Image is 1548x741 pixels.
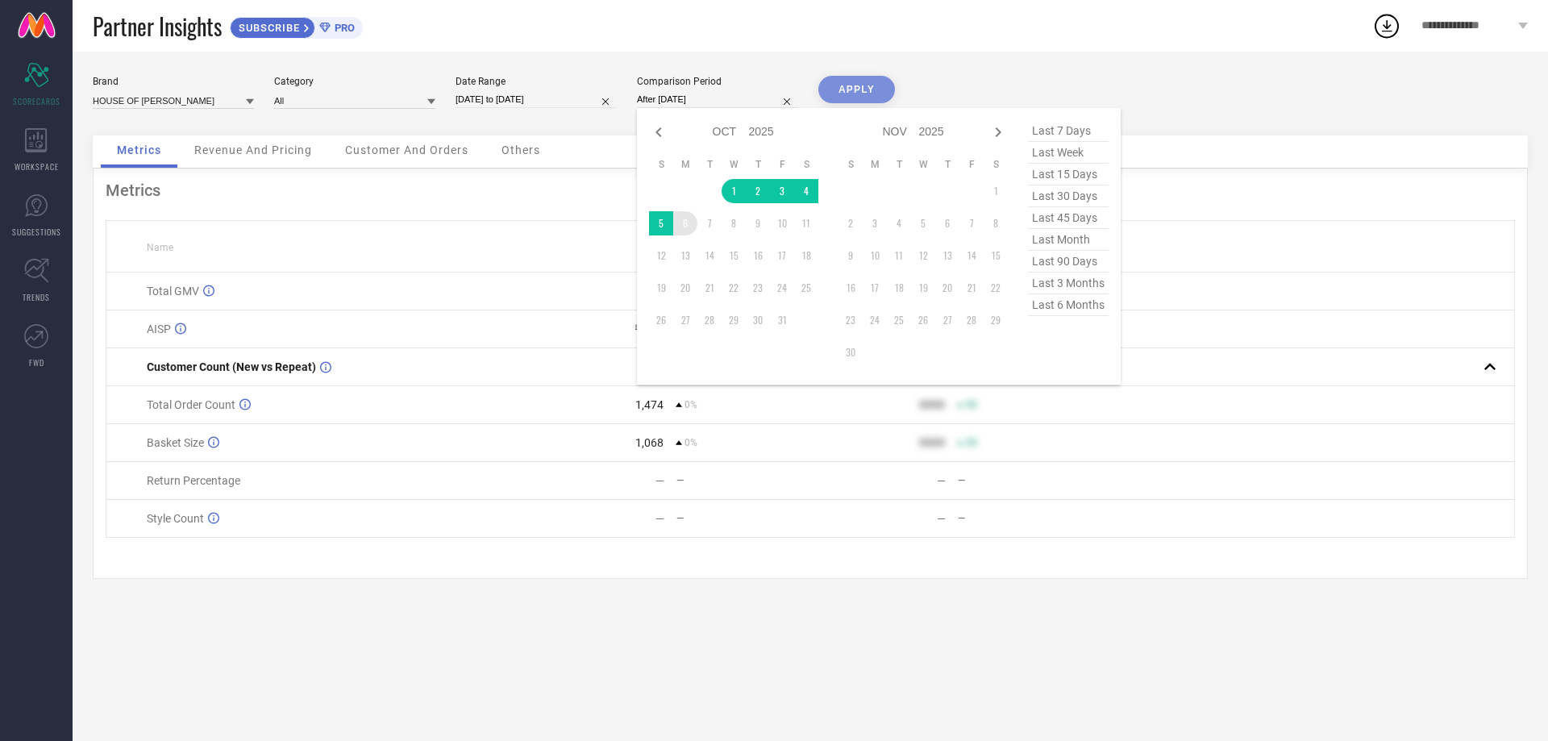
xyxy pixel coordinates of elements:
div: — [937,512,946,525]
th: Saturday [794,158,818,171]
div: 1,474 [635,398,664,411]
span: FWD [29,356,44,368]
div: — [676,475,809,486]
td: Sat Nov 29 2025 [984,308,1008,332]
td: Sun Nov 16 2025 [838,276,863,300]
span: Total Order Count [147,398,235,411]
td: Fri Nov 21 2025 [959,276,984,300]
th: Monday [673,158,697,171]
div: — [958,475,1091,486]
td: Wed Oct 08 2025 [722,211,746,235]
th: Friday [959,158,984,171]
td: Sun Oct 19 2025 [649,276,673,300]
span: SUBSCRIBE [231,22,304,34]
span: AISP [147,323,171,335]
td: Sun Nov 09 2025 [838,244,863,268]
span: last 90 days [1028,251,1109,273]
div: Metrics [106,181,1515,200]
div: — [676,513,809,524]
td: Sat Oct 11 2025 [794,211,818,235]
span: Metrics [117,144,161,156]
td: Wed Oct 22 2025 [722,276,746,300]
td: Tue Nov 18 2025 [887,276,911,300]
div: 9999 [919,398,945,411]
div: Comparison Period [637,76,798,87]
td: Wed Oct 01 2025 [722,179,746,203]
span: 50 [966,399,977,410]
span: Revenue And Pricing [194,144,312,156]
td: Thu Nov 13 2025 [935,244,959,268]
td: Mon Nov 03 2025 [863,211,887,235]
td: Fri Nov 07 2025 [959,211,984,235]
span: Style Count [147,512,204,525]
td: Sun Oct 26 2025 [649,308,673,332]
a: SUBSCRIBEPRO [230,13,363,39]
td: Fri Oct 31 2025 [770,308,794,332]
td: Sat Oct 25 2025 [794,276,818,300]
span: Customer And Orders [345,144,468,156]
td: Wed Nov 12 2025 [911,244,935,268]
span: SUGGESTIONS [12,226,61,238]
td: Mon Oct 27 2025 [673,308,697,332]
span: last 30 days [1028,185,1109,207]
td: Thu Oct 23 2025 [746,276,770,300]
div: Open download list [1372,11,1401,40]
td: Sat Nov 22 2025 [984,276,1008,300]
td: Tue Oct 28 2025 [697,308,722,332]
span: Partner Insights [93,10,222,43]
div: ₹ 882 [635,323,664,335]
td: Tue Oct 07 2025 [697,211,722,235]
span: last 6 months [1028,294,1109,316]
td: Sun Oct 12 2025 [649,244,673,268]
td: Tue Nov 11 2025 [887,244,911,268]
td: Fri Oct 24 2025 [770,276,794,300]
span: last month [1028,229,1109,251]
td: Wed Nov 05 2025 [911,211,935,235]
span: Total GMV [147,285,199,298]
td: Fri Nov 14 2025 [959,244,984,268]
span: last 15 days [1028,164,1109,185]
div: — [655,474,664,487]
td: Mon Oct 13 2025 [673,244,697,268]
div: Previous month [649,123,668,142]
span: Name [147,242,173,253]
td: Thu Oct 09 2025 [746,211,770,235]
td: Fri Oct 10 2025 [770,211,794,235]
td: Mon Nov 24 2025 [863,308,887,332]
td: Mon Oct 20 2025 [673,276,697,300]
div: Next month [988,123,1008,142]
td: Sun Oct 05 2025 [649,211,673,235]
td: Wed Nov 19 2025 [911,276,935,300]
div: 9999 [919,436,945,449]
span: SCORECARDS [13,95,60,107]
td: Thu Oct 16 2025 [746,244,770,268]
th: Thursday [935,158,959,171]
div: Brand [93,76,254,87]
span: 50 [966,437,977,448]
th: Thursday [746,158,770,171]
span: last 45 days [1028,207,1109,229]
td: Tue Nov 25 2025 [887,308,911,332]
div: 1,068 [635,436,664,449]
td: Tue Oct 21 2025 [697,276,722,300]
td: Tue Nov 04 2025 [887,211,911,235]
td: Sun Nov 30 2025 [838,340,863,364]
td: Wed Oct 15 2025 [722,244,746,268]
td: Fri Nov 28 2025 [959,308,984,332]
th: Sunday [649,158,673,171]
td: Sun Nov 23 2025 [838,308,863,332]
td: Wed Nov 26 2025 [911,308,935,332]
td: Thu Nov 20 2025 [935,276,959,300]
th: Saturday [984,158,1008,171]
th: Sunday [838,158,863,171]
td: Thu Oct 30 2025 [746,308,770,332]
span: Basket Size [147,436,204,449]
span: last 7 days [1028,120,1109,142]
span: Return Percentage [147,474,240,487]
td: Thu Oct 02 2025 [746,179,770,203]
span: last 3 months [1028,273,1109,294]
td: Sat Nov 01 2025 [984,179,1008,203]
td: Mon Oct 06 2025 [673,211,697,235]
div: — [655,512,664,525]
td: Thu Nov 06 2025 [935,211,959,235]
